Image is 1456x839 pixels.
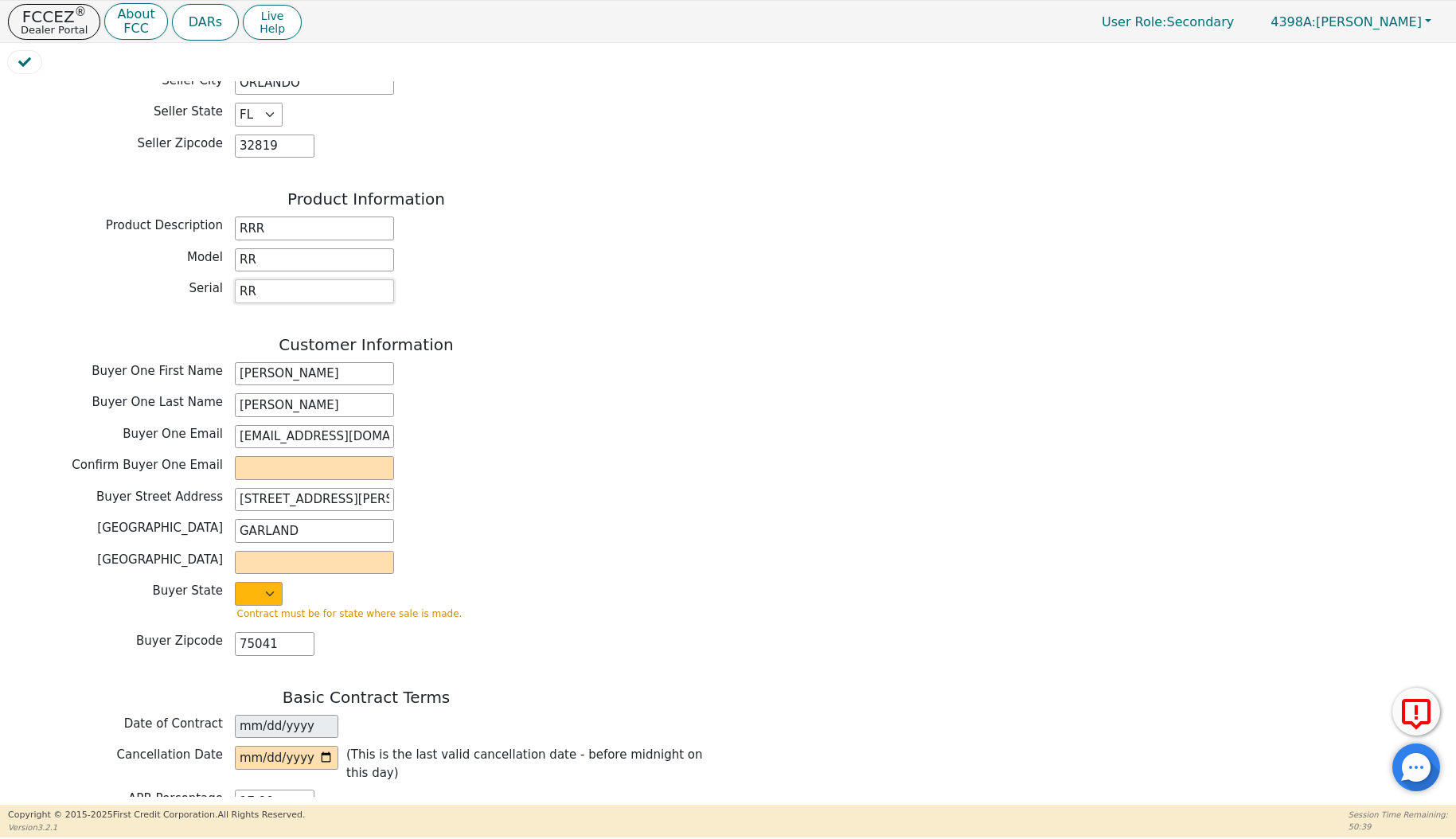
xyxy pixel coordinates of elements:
[75,5,87,19] sup: ®
[1392,688,1440,736] button: Report Error to FCC
[104,3,167,41] button: AboutFCC
[8,821,305,833] p: Version 3.2.1
[1271,14,1422,29] span: [PERSON_NAME]
[235,135,314,158] input: EX: 90210
[260,22,285,35] span: Help
[92,364,223,378] span: Buyer One First Name
[97,552,223,567] span: [GEOGRAPHIC_DATA]
[235,632,314,656] input: EX: 90210
[136,634,223,648] span: Buyer Zipcode
[21,9,88,25] p: FCCEZ
[116,747,223,762] span: Cancellation Date
[152,583,223,598] span: Buyer State
[124,716,223,731] span: Date of Contract
[235,746,338,770] input: YYYY-MM-DD
[235,790,314,814] input: XX.XX
[1271,14,1316,29] span: 4398A:
[123,427,223,441] span: Buyer One Email
[21,25,88,35] p: Dealer Portal
[92,395,223,409] span: Buyer One Last Name
[128,791,223,806] span: APR Percentage
[117,22,154,35] p: FCC
[8,51,41,73] button: Review Contract
[1254,10,1448,34] button: 4398A:[PERSON_NAME]
[237,610,463,619] p: Contract must be for state where sale is made.
[1102,14,1166,29] span: User Role :
[8,335,724,354] h3: Customer Information
[8,688,724,707] h3: Basic Contract Terms
[154,104,223,119] span: Seller State
[346,746,716,782] p: (This is the last valid cancellation date - before midnight on this day)
[106,218,223,232] span: Product Description
[1349,821,1448,833] p: 50:39
[162,73,223,88] span: Seller City
[117,8,154,21] p: About
[217,810,305,820] span: All Rights Reserved.
[260,10,285,22] span: Live
[72,458,223,472] span: Confirm Buyer One Email
[8,189,724,209] h3: Product Information
[96,490,223,504] span: Buyer Street Address
[97,521,223,535] span: [GEOGRAPHIC_DATA]
[187,250,223,264] span: Model
[138,136,223,150] span: Seller Zipcode
[243,5,302,40] button: LiveHelp
[8,4,100,40] button: FCCEZ®Dealer Portal
[189,281,223,295] span: Serial
[1086,6,1250,37] a: User Role:Secondary
[1349,809,1448,821] p: Session Time Remaining:
[1086,6,1250,37] p: Secondary
[8,809,305,822] p: Copyright © 2015- 2025 First Credit Corporation.
[172,4,239,41] button: DARs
